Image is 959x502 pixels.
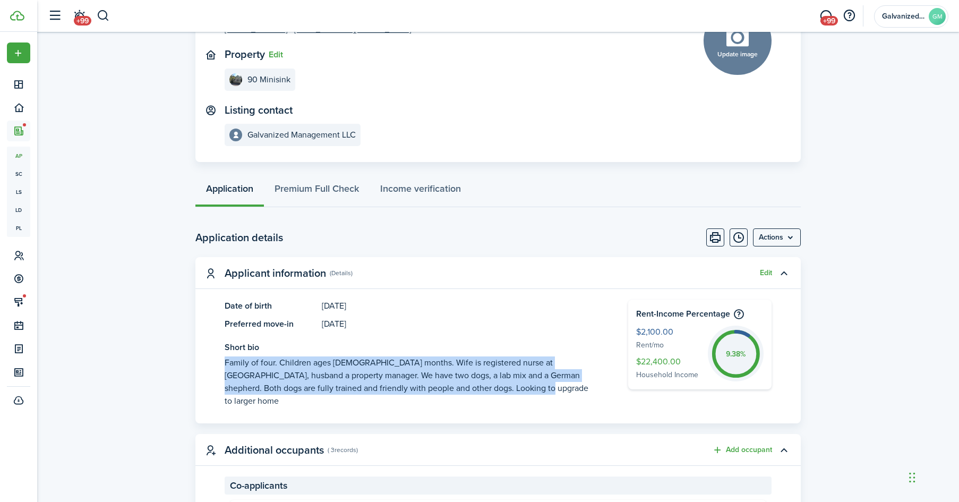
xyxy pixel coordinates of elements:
img: TenantCloud [10,11,24,21]
a: Messaging [816,3,836,30]
panel-main-title: Applicant information [225,267,326,279]
h2: Application details [195,229,283,245]
img: 90 Minisink [229,73,242,86]
panel-main-description: [DATE] [322,300,597,312]
e-details-info-title: 90 Minisink [247,75,290,84]
button: Open menu [753,228,801,246]
panel-main-title: Preferred move-in [225,318,316,330]
span: $2,100.00 [636,326,703,339]
panel-main-title: Date of birth [225,300,316,312]
button: Print [706,228,724,246]
e-details-info-title: Galvanized Management LLC [247,130,356,140]
h4: Rent-Income Percentage [636,308,764,320]
a: sc [7,165,30,183]
span: +99 [74,16,91,25]
button: Toggle accordion [775,264,793,282]
span: Rent/mo [636,339,703,352]
button: Open resource center [840,7,858,25]
a: pl [7,219,30,237]
text-item: Listing contact [225,104,293,116]
button: Update image [704,7,772,75]
panel-main-title: Additional occupants [225,444,324,456]
panel-main-description: [DATE] [322,318,597,330]
text-item: Property [225,48,265,61]
div: Drag [909,462,915,494]
a: Income verification [370,175,472,207]
a: Premium Full Check [264,175,370,207]
a: ls [7,183,30,201]
avatar-text: GM [929,8,946,25]
button: Open menu [7,42,30,63]
button: Edit [269,50,283,59]
see-more: Family of four. Children ages [DEMOGRAPHIC_DATA] months. Wife is registered nurse at [GEOGRAPHIC_... [225,356,596,407]
span: Galvanized Management LLC [882,13,924,20]
button: Open sidebar [45,6,65,26]
a: Notifications [69,3,89,30]
menu-btn: Actions [753,228,801,246]
panel-main-title: Short bio [225,341,596,354]
button: Search [97,7,110,25]
a: ap [7,147,30,165]
button: Toggle accordion [775,441,793,459]
span: Household Income [636,369,703,381]
button: Timeline [730,228,748,246]
iframe: Chat Widget [783,387,959,502]
span: $22,400.00 [636,355,703,369]
button: Add occupant [712,444,772,456]
a: ld [7,201,30,219]
panel-main-subtitle: ( 3 records ) [328,445,358,455]
span: +99 [820,16,838,25]
button: Edit [760,269,772,277]
panel-main-body: Toggle accordion [195,300,801,423]
panel-main-section-header: Co-applicants [225,477,772,495]
panel-main-subtitle: (Details) [330,268,353,278]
